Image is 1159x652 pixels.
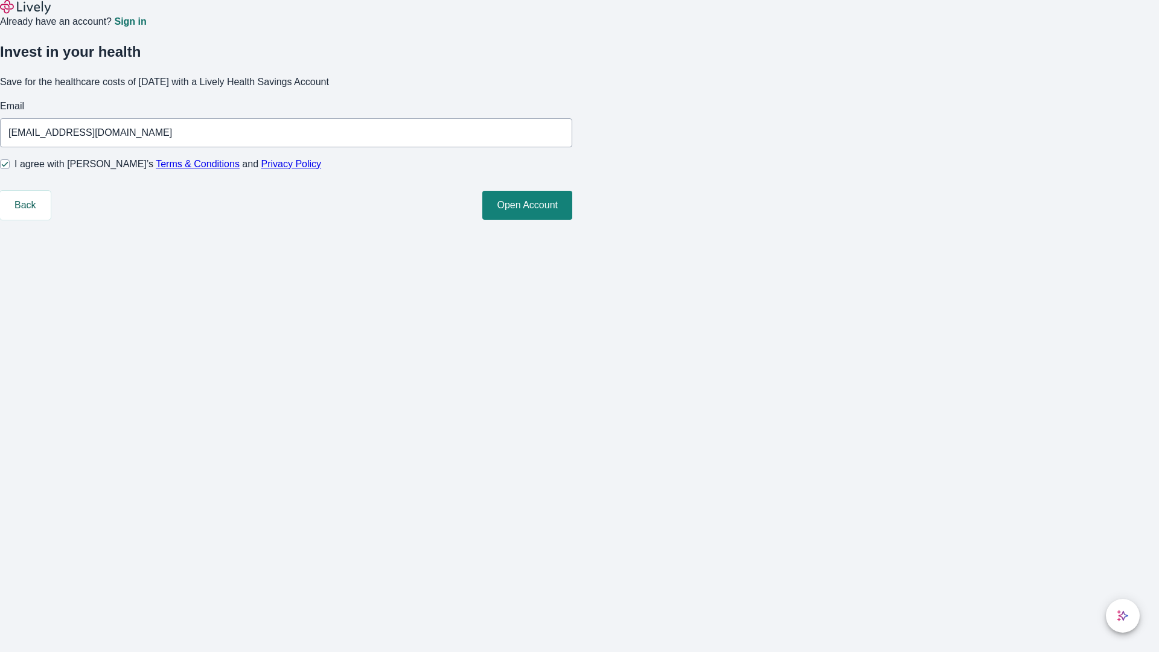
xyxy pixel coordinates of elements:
button: Open Account [482,191,572,220]
button: chat [1106,599,1140,633]
a: Privacy Policy [261,159,322,169]
a: Sign in [114,17,146,27]
a: Terms & Conditions [156,159,240,169]
svg: Lively AI Assistant [1117,610,1129,622]
span: I agree with [PERSON_NAME]’s and [14,157,321,171]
